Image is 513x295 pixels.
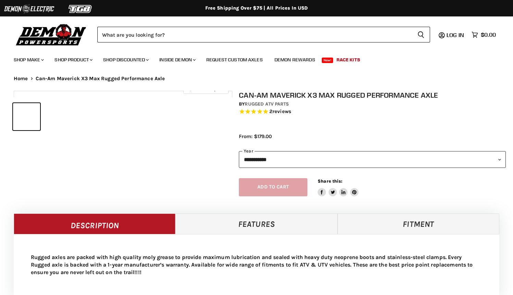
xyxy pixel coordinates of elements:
span: New! [322,58,333,63]
span: Rated 5.0 out of 5 stars 2 reviews [239,108,506,115]
a: Rugged ATV Parts [245,101,289,107]
a: Request Custom Axles [201,53,268,67]
img: Demon Electric Logo 2 [3,2,55,15]
a: Inside Demon [154,53,200,67]
span: Can-Am Maverick X3 Max Rugged Performance Axle [36,76,165,82]
a: Demon Rewards [269,53,320,67]
a: Fitment [338,213,499,234]
img: Demon Powersports [14,22,89,47]
a: Home [14,76,28,82]
a: Shop Make [9,53,48,67]
a: $0.00 [468,30,499,40]
a: Shop Product [49,53,97,67]
span: Log in [447,32,464,38]
span: $0.00 [481,32,496,38]
select: year [239,151,506,168]
img: TGB Logo 2 [55,2,106,15]
a: Race Kits [331,53,365,67]
a: Shop Discounted [98,53,153,67]
p: Rugged axles are packed with high quality moly grease to provide maximum lubrication and sealed w... [31,254,482,276]
div: by [239,100,506,108]
input: Search [97,27,412,42]
span: 2 reviews [269,108,291,114]
h1: Can-Am Maverick X3 Max Rugged Performance Axle [239,91,506,99]
a: Description [14,213,175,234]
span: Share this: [318,179,342,184]
a: Features [175,213,337,234]
span: Click to expand [187,86,225,91]
span: From: $179.00 [239,133,272,139]
ul: Main menu [9,50,494,67]
button: Search [412,27,430,42]
a: Log in [443,32,468,38]
button: IMAGE thumbnail [13,103,40,130]
aside: Share this: [318,178,358,196]
form: Product [97,27,430,42]
span: reviews [272,108,291,114]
